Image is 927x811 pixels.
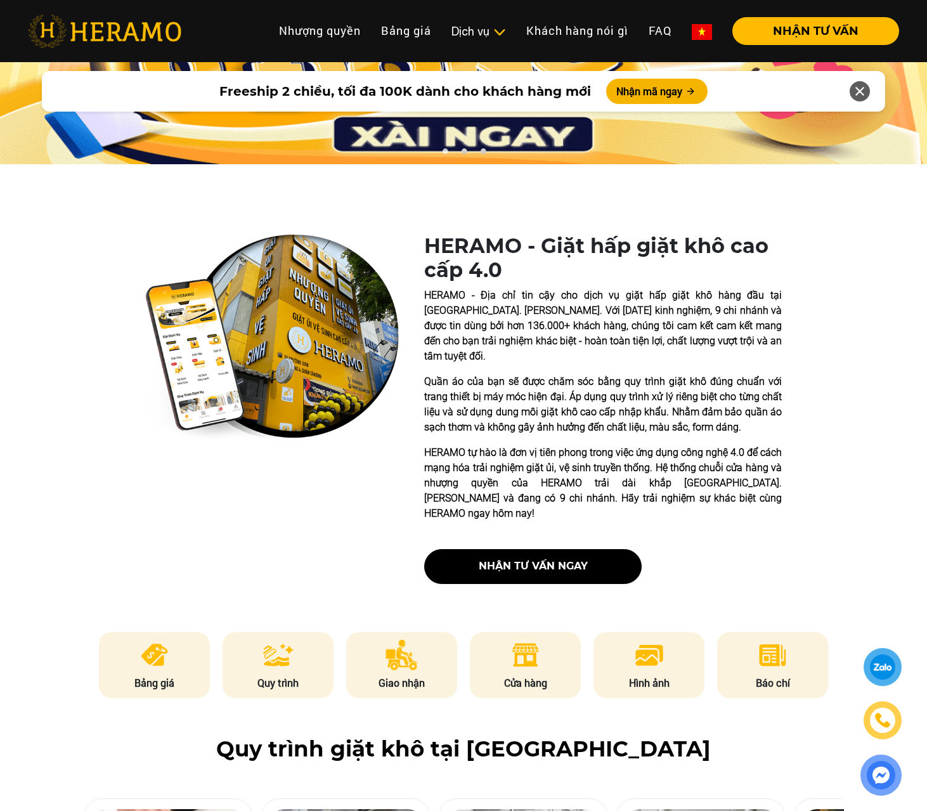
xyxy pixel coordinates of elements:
img: heramo-logo.png [28,15,181,48]
a: Bảng giá [371,17,441,44]
button: Nhận mã ngay [606,79,708,104]
p: Giao nhận [346,675,458,691]
img: image.png [634,640,664,670]
button: nhận tư vấn ngay [424,549,642,584]
img: news.png [757,640,788,670]
a: FAQ [639,17,682,44]
span: Freeship 2 chiều, tối đa 100K dành cho khách hàng mới [219,82,591,101]
img: subToggleIcon [493,26,506,39]
p: Bảng giá [99,675,211,691]
button: NHẬN TƯ VẤN [732,17,899,45]
p: Báo chí [717,675,829,691]
div: Dịch vụ [451,23,506,40]
p: Hình ảnh [593,675,705,691]
a: NHẬN TƯ VẤN [722,25,899,37]
a: Khách hàng nói gì [516,17,639,44]
img: heramo-quality-banner [145,234,399,442]
img: delivery.png [386,640,418,670]
h1: HERAMO - Giặt hấp giặt khô cao cấp 4.0 [424,234,782,283]
p: HERAMO tự hào là đơn vị tiên phong trong việc ứng dụng công nghệ 4.0 để cách mạng hóa trải nghiệm... [424,445,782,521]
button: 3 [476,148,489,160]
a: Nhượng quyền [269,17,371,44]
p: Cửa hàng [470,675,581,691]
img: vn-flag.png [692,24,712,40]
a: phone-icon [865,703,900,737]
p: Quy trình [223,675,334,691]
img: pricing.png [139,640,170,670]
img: process.png [263,640,294,670]
img: store.png [510,640,541,670]
p: Quần áo của bạn sẽ được chăm sóc bằng quy trình giặt khô đúng chuẩn với trang thiết bị máy móc hi... [424,374,782,435]
img: phone-icon [876,713,890,727]
p: HERAMO - Địa chỉ tin cậy cho dịch vụ giặt hấp giặt khô hàng đầu tại [GEOGRAPHIC_DATA]. [PERSON_NA... [424,288,782,364]
button: 1 [438,148,451,160]
button: 2 [457,148,470,160]
h2: Quy trình giặt khô tại [GEOGRAPHIC_DATA] [28,736,899,762]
